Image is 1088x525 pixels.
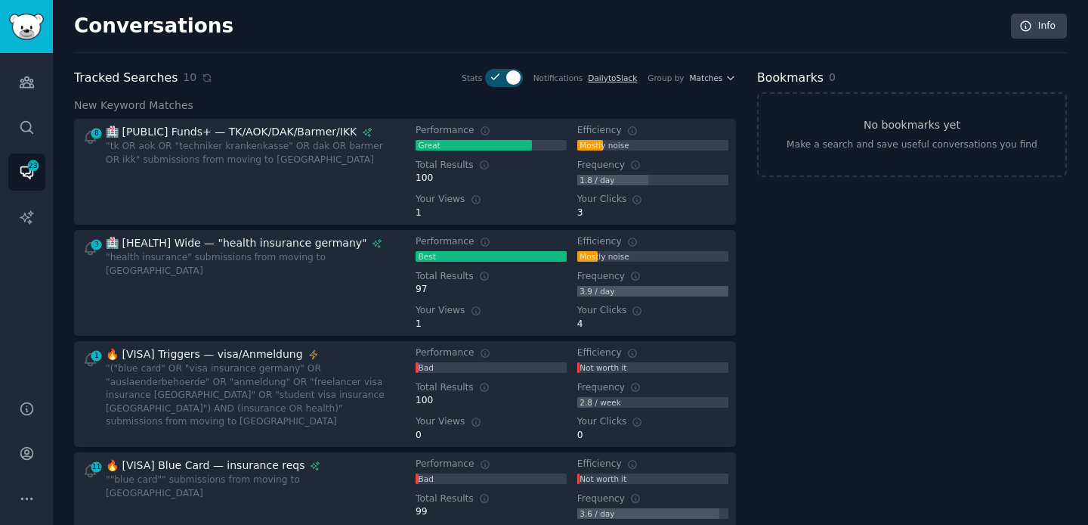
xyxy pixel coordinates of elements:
span: Your Clicks [577,193,627,207]
span: Total Results [416,492,474,506]
div: 100 [416,394,567,408]
h2: Tracked Searches [74,69,178,88]
div: Best [416,251,438,262]
span: 10 [183,70,196,85]
div: 3.9 / day [577,286,617,297]
a: 1🔥 [VISA] Triggers — visa/Anmeldung"("blue card" OR "visa insurance germany" OR "auslaenderbehoer... [74,341,736,447]
div: 0 [577,429,728,443]
div: 100 [416,172,567,185]
span: Frequency [577,270,625,284]
span: 8 [90,128,104,138]
div: 2.8 / week [577,397,624,408]
span: Matches [690,73,723,83]
div: Bad [416,474,436,484]
span: Your Clicks [577,415,627,429]
div: 1.8 / day [577,175,617,185]
div: 0 [416,429,567,443]
span: Performance [416,124,474,138]
div: 1 [416,318,567,331]
div: "("blue card" OR "visa insurance germany" OR "auslaenderbehoerde" OR "anmeldung" OR "freelancer v... [106,362,394,429]
a: DailytoSlack [588,73,637,82]
div: 🏥 [HEALTH] Wide — "health insurance germany" [106,235,366,251]
span: Your Views [416,304,465,318]
div: Notifications [533,73,583,83]
span: Efficiency [577,124,622,138]
a: No bookmarks yetMake a search and save useful conversations you find [757,92,1067,177]
div: 1 [416,207,567,220]
div: Bad [416,362,436,373]
div: Not worth it [577,362,629,373]
span: Performance [416,235,474,249]
span: Your Clicks [577,304,627,318]
h2: Conversations [74,14,233,39]
span: Efficiency [577,235,622,249]
span: 23 [26,160,40,171]
span: 1 [90,350,104,361]
a: 3🏥 [HEALTH] Wide — "health insurance germany""health insurance" submissions from moving to [GEOGR... [74,230,736,336]
div: Mostly noise [577,140,632,151]
span: Total Results [416,270,474,284]
h2: Bookmarks [757,69,824,88]
span: Performance [416,346,474,360]
span: Efficiency [577,346,622,360]
span: Efficiency [577,458,622,471]
div: 3.6 / day [577,508,617,519]
span: Total Results [416,381,474,395]
a: Info [1011,14,1067,39]
span: Your Views [416,415,465,429]
span: Frequency [577,492,625,506]
div: Stats [462,73,482,83]
span: 0 [829,71,836,83]
img: GummySearch logo [9,14,44,40]
div: 🔥 [VISA] Triggers — visa/Anmeldung [106,346,303,362]
div: Group by [648,73,684,83]
span: Frequency [577,381,625,395]
div: 4 [577,318,728,331]
span: Your Views [416,193,465,207]
span: Total Results [416,159,474,172]
div: ""blue card"" submissions from moving to [GEOGRAPHIC_DATA] [106,474,394,500]
div: Make a search and save useful conversations you find [787,138,1037,152]
div: Mostly noise [577,251,632,262]
span: 3 [90,239,104,250]
h3: No bookmarks yet [864,117,960,133]
div: 97 [416,283,567,297]
a: 8🏥 [PUBLIC] Funds+ — TK/AOK/DAK/Barmer/IKK"tk OR aok OR "techniker krankenkasse" OR dak OR barmer... [74,119,736,225]
div: Not worth it [577,474,629,484]
a: 23 [8,154,45,191]
div: 🏥 [PUBLIC] Funds+ — TK/AOK/DAK/Barmer/IKK [106,124,357,140]
span: 11 [90,461,104,472]
div: Great [416,140,443,151]
span: New Keyword Matches [74,98,193,113]
div: "health insurance" submissions from moving to [GEOGRAPHIC_DATA] [106,251,394,278]
div: "tk OR aok OR "techniker krankenkasse" OR dak OR barmer OR ikk" submissions from moving to [GEOGR... [106,140,394,166]
div: 99 [416,505,567,519]
div: 3 [577,207,728,220]
div: 🔥 [VISA] Blue Card — insurance reqs [106,458,304,474]
span: Performance [416,458,474,471]
span: Frequency [577,159,625,172]
button: Matches [690,73,736,83]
